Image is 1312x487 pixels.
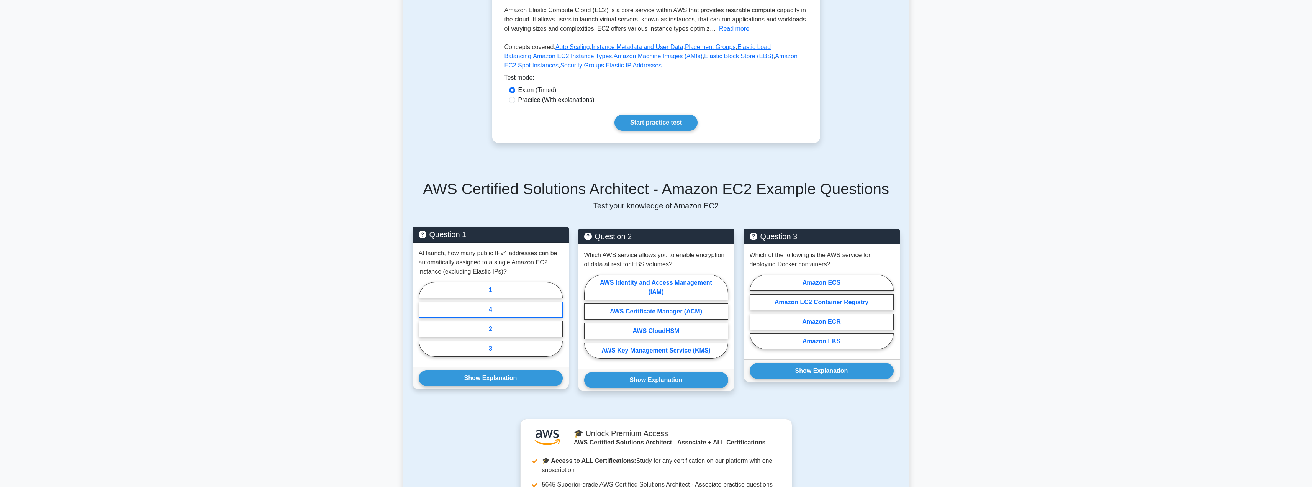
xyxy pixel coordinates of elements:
button: Read more [719,24,749,33]
p: Which of the following is the AWS service for deploying Docker containers? [750,251,894,269]
label: 1 [419,282,563,298]
p: Test your knowledge of Amazon EC2 [413,201,900,210]
a: Auto Scaling [555,44,590,50]
a: Elastic Block Store (EBS) [704,53,773,59]
a: Placement Groups [685,44,736,50]
label: Amazon EKS [750,333,894,349]
label: 2 [419,321,563,337]
label: AWS Certificate Manager (ACM) [584,303,728,320]
a: Security Groups [560,62,604,69]
button: Show Explanation [584,372,728,388]
a: Start practice test [614,115,698,131]
p: Concepts covered: , , , , , , , , , [504,43,808,73]
label: Exam (Timed) [518,85,557,95]
h5: Question 3 [750,232,894,241]
a: Amazon EC2 Instance Types [533,53,612,59]
h5: Question 1 [419,230,563,239]
label: Amazon EC2 Container Registry [750,294,894,310]
p: Which AWS service allows you to enable encryption of data at rest for EBS volumes? [584,251,728,269]
label: 3 [419,341,563,357]
label: Practice (With explanations) [518,95,595,105]
label: AWS Identity and Access Management (IAM) [584,275,728,300]
div: Test mode: [504,73,808,85]
label: AWS Key Management Service (KMS) [584,343,728,359]
label: Amazon ECR [750,314,894,330]
label: AWS CloudHSM [584,323,728,339]
h5: AWS Certified Solutions Architect - Amazon EC2 Example Questions [413,180,900,198]
a: Elastic IP Addresses [606,62,662,69]
span: Amazon Elastic Compute Cloud (EC2) is a core service within AWS that provides resizable compute c... [504,7,806,32]
p: At launch, how many public IPv4 addresses can be automatically assigned to a single Amazon EC2 in... [419,249,563,276]
label: Amazon ECS [750,275,894,291]
button: Show Explanation [750,363,894,379]
button: Show Explanation [419,370,563,386]
h5: Question 2 [584,232,728,241]
label: 4 [419,302,563,318]
a: Instance Metadata and User Data [591,44,683,50]
a: Amazon Machine Images (AMIs) [614,53,703,59]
